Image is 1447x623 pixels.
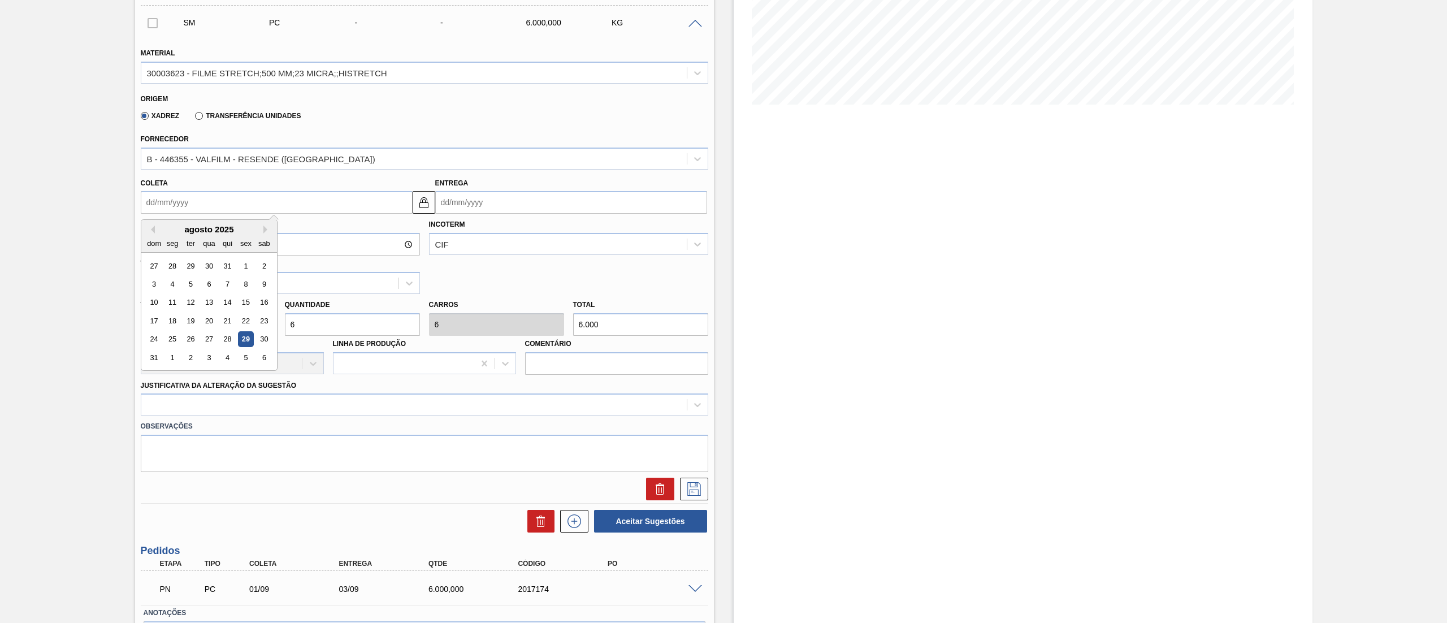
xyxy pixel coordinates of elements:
[435,240,449,249] div: CIF
[238,276,253,292] div: Choose sexta-feira, 8 de agosto de 2025
[429,220,465,228] label: Incoterm
[160,585,203,594] p: PN
[256,350,271,365] div: Choose sábado, 6 de setembro de 2025
[238,350,253,365] div: Choose sexta-feira, 5 de setembro de 2025
[164,350,180,365] div: Choose segunda-feira, 1 de setembro de 2025
[183,276,198,292] div: Choose terça-feira, 5 de agosto de 2025
[141,135,189,143] label: Fornecedor
[141,112,180,120] label: Xadrez
[141,382,297,390] label: Justificativa da Alteração da Sugestão
[147,154,375,163] div: B - 446355 - VALFILM - RESENDE ([GEOGRAPHIC_DATA])
[429,301,458,309] label: Carros
[573,301,595,309] label: Total
[219,313,235,328] div: Choose quinta-feira, 21 de agosto de 2025
[164,332,180,347] div: Choose segunda-feira, 25 de agosto de 2025
[333,340,406,348] label: Linha de Produção
[201,236,216,251] div: qua
[157,577,206,602] div: Pedido em Negociação
[674,478,708,500] div: Salvar Sugestão
[201,313,216,328] div: Choose quarta-feira, 20 de agosto de 2025
[594,510,707,533] button: Aceitar Sugestões
[201,350,216,365] div: Choose quarta-feira, 3 de setembro de 2025
[263,226,271,233] button: Next Month
[437,18,535,27] div: -
[256,332,271,347] div: Choose sábado, 30 de agosto de 2025
[183,332,198,347] div: Choose terça-feira, 26 de agosto de 2025
[183,295,198,310] div: Choose terça-feira, 12 de agosto de 2025
[164,276,180,292] div: Choose segunda-feira, 4 de agosto de 2025
[609,18,707,27] div: KG
[435,179,469,187] label: Entrega
[141,191,413,214] input: dd/mm/yyyy
[147,68,387,77] div: 30003623 - FILME STRETCH;500 MM;23 MICRA;;HISTRETCH
[164,295,180,310] div: Choose segunda-feira, 11 de agosto de 2025
[157,560,206,568] div: Etapa
[183,313,198,328] div: Choose terça-feira, 19 de agosto de 2025
[285,301,330,309] label: Quantidade
[146,295,162,310] div: Choose domingo, 10 de agosto de 2025
[336,560,438,568] div: Entrega
[146,313,162,328] div: Choose domingo, 17 de agosto de 2025
[164,258,180,274] div: Choose segunda-feira, 28 de julho de 2025
[219,276,235,292] div: Choose quinta-feira, 7 de agosto de 2025
[201,276,216,292] div: Choose quarta-feira, 6 de agosto de 2025
[352,18,449,27] div: -
[256,276,271,292] div: Choose sábado, 9 de agosto de 2025
[588,509,708,534] div: Aceitar Sugestões
[256,313,271,328] div: Choose sábado, 23 de agosto de 2025
[147,226,155,233] button: Previous Month
[266,18,364,27] div: Pedido de Compra
[141,224,277,234] div: agosto 2025
[183,236,198,251] div: ter
[256,258,271,274] div: Choose sábado, 2 de agosto de 2025
[238,258,253,274] div: Choose sexta-feira, 1 de agosto de 2025
[426,560,528,568] div: Qtde
[202,560,250,568] div: Tipo
[413,191,435,214] button: locked
[201,332,216,347] div: Choose quarta-feira, 27 de agosto de 2025
[525,336,708,352] label: Comentário
[201,295,216,310] div: Choose quarta-feira, 13 de agosto de 2025
[201,258,216,274] div: Choose quarta-feira, 30 de julho de 2025
[522,510,554,533] div: Excluir Sugestões
[141,179,168,187] label: Coleta
[183,258,198,274] div: Choose terça-feira, 29 de julho de 2025
[164,236,180,251] div: seg
[146,236,162,251] div: dom
[144,605,705,621] label: Anotações
[219,258,235,274] div: Choose quinta-feira, 31 de julho de 2025
[256,295,271,310] div: Choose sábado, 16 de agosto de 2025
[523,18,621,27] div: 6.000,000
[219,236,235,251] div: qui
[141,217,420,233] label: Hora Entrega
[146,332,162,347] div: Choose domingo, 24 de agosto de 2025
[238,313,253,328] div: Choose sexta-feira, 22 de agosto de 2025
[640,478,674,500] div: Excluir Sugestão
[145,257,273,367] div: month 2025-08
[146,350,162,365] div: Choose domingo, 31 de agosto de 2025
[141,95,168,103] label: Origem
[238,332,253,347] div: Choose sexta-feira, 29 de agosto de 2025
[181,18,279,27] div: Sugestão Manual
[164,313,180,328] div: Choose segunda-feira, 18 de agosto de 2025
[238,236,253,251] div: sex
[202,585,250,594] div: Pedido de Compra
[435,191,707,214] input: dd/mm/yyyy
[146,276,162,292] div: Choose domingo, 3 de agosto de 2025
[146,258,162,274] div: Choose domingo, 27 de julho de 2025
[183,350,198,365] div: Choose terça-feira, 2 de setembro de 2025
[219,295,235,310] div: Choose quinta-feira, 14 de agosto de 2025
[515,585,617,594] div: 2017174
[238,295,253,310] div: Choose sexta-feira, 15 de agosto de 2025
[336,585,438,594] div: 03/09/2025
[195,112,301,120] label: Transferência Unidades
[246,585,349,594] div: 01/09/2025
[141,418,708,435] label: Observações
[417,196,431,209] img: locked
[219,332,235,347] div: Choose quinta-feira, 28 de agosto de 2025
[515,560,617,568] div: Código
[246,560,349,568] div: Coleta
[605,560,707,568] div: PO
[141,545,708,557] h3: Pedidos
[141,49,175,57] label: Material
